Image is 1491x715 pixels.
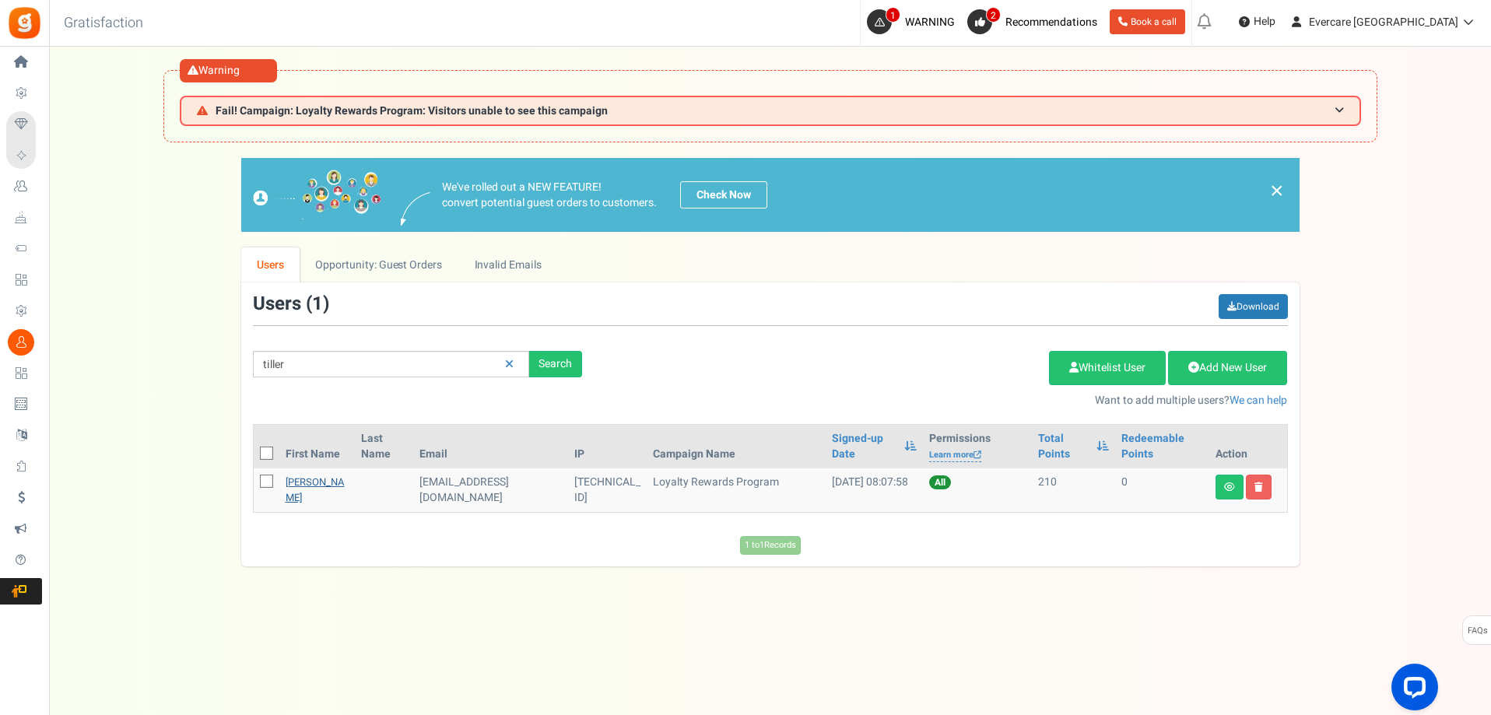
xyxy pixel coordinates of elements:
[1005,14,1097,30] span: Recommendations
[413,468,569,512] td: [EMAIL_ADDRESS][DOMAIN_NAME]
[1250,14,1275,30] span: Help
[1233,9,1282,34] a: Help
[1110,9,1185,34] a: Book a call
[1168,351,1287,385] a: Add New User
[1224,482,1235,492] i: View details
[568,468,647,512] td: [TECHNICAL_ID]
[826,468,923,512] td: [DATE] 08:07:58
[1049,351,1166,385] a: Whitelist User
[923,425,1032,468] th: Permissions
[832,431,896,462] a: Signed-up Date
[1038,431,1089,462] a: Total Points
[300,247,458,282] a: Opportunity: Guest Orders
[241,247,300,282] a: Users
[929,449,981,462] a: Learn more
[413,425,569,468] th: Email
[1121,431,1202,462] a: Redeemable Points
[647,468,826,512] td: Loyalty Rewards Program
[568,425,647,468] th: IP
[680,181,767,209] a: Check Now
[605,393,1288,408] p: Want to add multiple users?
[929,475,951,489] span: All
[1270,181,1284,200] a: ×
[1209,425,1287,468] th: Action
[355,425,413,468] th: Last Name
[253,351,529,377] input: Search by email or name
[1309,14,1458,30] span: Evercare [GEOGRAPHIC_DATA]
[253,170,381,220] img: images
[867,9,961,34] a: 1 WARNING
[967,9,1103,34] a: 2 Recommendations
[253,294,329,314] h3: Users ( )
[180,59,277,82] div: Warning
[458,247,557,282] a: Invalid Emails
[647,425,826,468] th: Campaign Name
[216,105,608,117] span: Fail! Campaign: Loyalty Rewards Program: Visitors unable to see this campaign
[312,290,323,317] span: 1
[279,425,355,468] th: First Name
[47,8,160,39] h3: Gratisfaction
[1230,392,1287,408] a: We can help
[1254,482,1263,492] i: Delete user
[886,7,900,23] span: 1
[286,475,345,505] a: [PERSON_NAME]
[905,14,955,30] span: WARNING
[1032,468,1115,512] td: 210
[442,180,657,211] p: We've rolled out a NEW FEATURE! convert potential guest orders to customers.
[401,192,430,226] img: images
[1467,616,1488,646] span: FAQs
[529,351,582,377] div: Search
[497,351,521,378] a: Reset
[1115,468,1209,512] td: 0
[1219,294,1288,319] a: Download
[7,5,42,40] img: Gratisfaction
[986,7,1001,23] span: 2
